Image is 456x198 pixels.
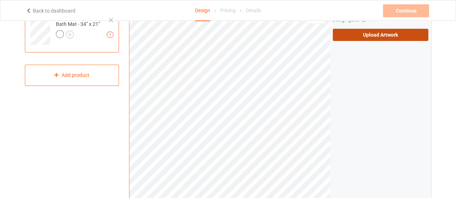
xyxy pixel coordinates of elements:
div: Pricing [220,0,236,20]
img: svg+xml;base64,PD94bWwgdmVyc2lvbj0iMS4wIiBlbmNvZGluZz0iVVRGLTgiPz4KPHN2ZyB3aWR0aD0iMjJweCIgaGVpZ2... [66,31,74,38]
label: Upload Artwork [333,29,428,41]
div: Design [195,0,210,21]
div: Details [246,0,261,20]
a: Back to dashboard [26,8,75,14]
div: Bath Mat - 34” x 21” [25,12,119,52]
div: Add product [25,65,119,86]
img: exclamation icon [107,31,114,38]
div: Bath Mat - 34” x 21” [56,20,100,38]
